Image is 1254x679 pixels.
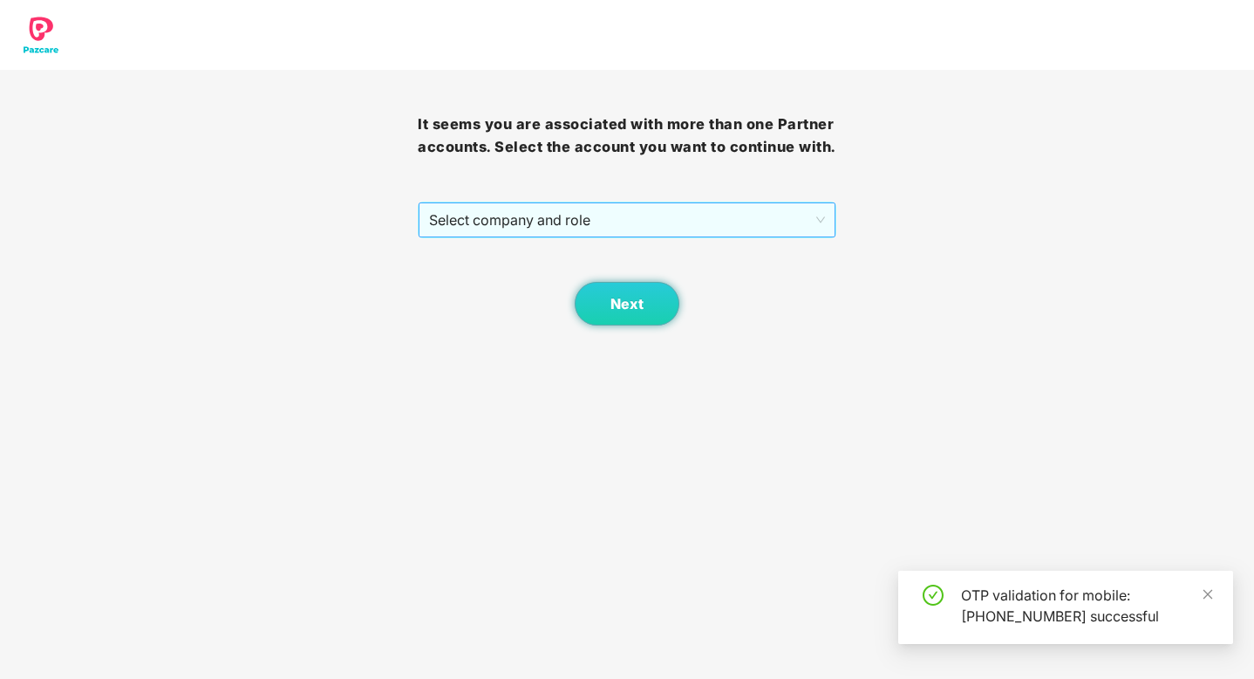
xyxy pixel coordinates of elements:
span: close [1202,588,1214,600]
span: Select company and role [429,203,824,237]
button: Next [575,282,679,326]
span: Next [610,296,644,312]
span: check-circle [923,585,944,606]
div: OTP validation for mobile: [PHONE_NUMBER] successful [961,585,1212,627]
h3: It seems you are associated with more than one Partner accounts. Select the account you want to c... [418,113,835,158]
